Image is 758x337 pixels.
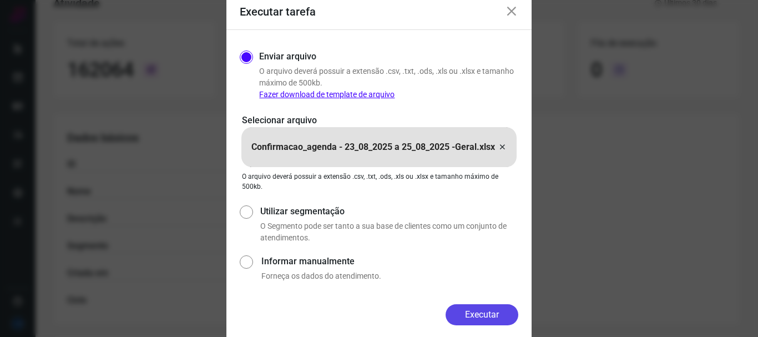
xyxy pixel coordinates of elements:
button: Executar [446,304,518,325]
label: Informar manualmente [261,255,518,268]
a: Fazer download de template de arquivo [259,90,395,99]
p: O arquivo deverá possuir a extensão .csv, .txt, .ods, .xls ou .xlsx e tamanho máximo de 500kb. [242,172,516,192]
label: Enviar arquivo [259,50,316,63]
p: Selecionar arquivo [242,114,516,127]
label: Utilizar segmentação [260,205,518,218]
p: Confirmacao_agenda - 23_08_2025 a 25_08_2025 -Geral.xlsx [251,140,495,154]
p: O arquivo deverá possuir a extensão .csv, .txt, .ods, .xls ou .xlsx e tamanho máximo de 500kb. [259,66,518,100]
p: O Segmento pode ser tanto a sua base de clientes como um conjunto de atendimentos. [260,220,518,244]
p: Forneça os dados do atendimento. [261,270,518,282]
h3: Executar tarefa [240,5,316,18]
